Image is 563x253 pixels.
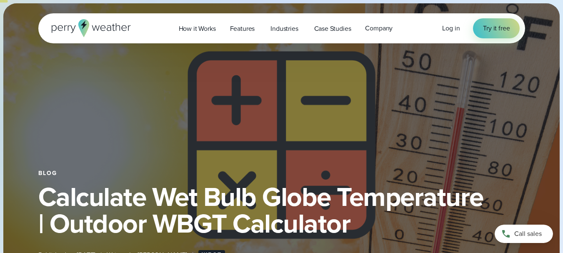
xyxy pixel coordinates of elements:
[442,23,460,33] a: Log in
[179,24,216,34] span: How it Works
[230,24,255,34] span: Features
[314,24,351,34] span: Case Studies
[483,23,510,33] span: Try it free
[172,20,223,37] a: How it Works
[473,18,520,38] a: Try it free
[38,170,525,177] div: Blog
[495,225,553,243] a: Call sales
[307,20,358,37] a: Case Studies
[365,23,393,33] span: Company
[38,183,525,237] h1: Calculate Wet Bulb Globe Temperature | Outdoor WBGT Calculator
[514,229,542,239] span: Call sales
[270,24,298,34] span: Industries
